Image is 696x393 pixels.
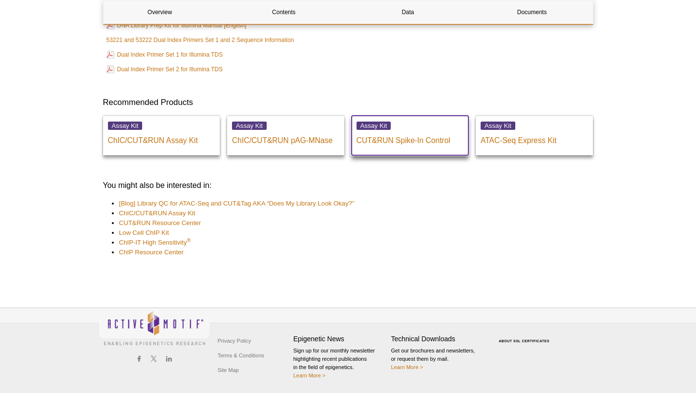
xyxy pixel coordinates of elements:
a: Dual Index Primer Set 1 for Illumina TDS [106,49,223,61]
p: ATAC-Seq Express Kit [481,131,588,145]
a: [Blog] Library QC for ATAC-Seq and CUT&Tag AKA “Does My Library Look Okay?” [119,199,355,208]
a: Overview [104,0,216,24]
a: CUT&RUN Resource Center [119,218,201,228]
h3: Recommended Products [103,97,593,108]
a: 53221 and 53222 Dual Index Primers Set 1 and 2 Sequence Information [106,35,294,45]
span: Assay Kit [481,122,515,130]
a: Assay Kit ATAC-Seq Express Kit [476,116,593,155]
a: ChIC/CUT&RUN Assay Kit [119,208,195,218]
a: Assay Kit ChIC/CUT&RUN pAG-MNase [227,116,344,155]
span: Assay Kit [232,122,267,130]
span: Assay Kit [108,122,143,130]
h4: Epigenetic News [294,335,386,343]
span: Assay Kit [357,122,391,130]
a: Data [352,0,464,24]
h3: You might also be interested in: [103,180,593,191]
a: Dual Index Primer Set 2 for Illumina TDS [106,63,223,75]
a: ChIP-IT High Sensitivity® [119,238,191,248]
a: Privacy Policy [215,333,253,348]
table: Click to Verify - This site chose Symantec SSL for secure e-commerce and confidential communicati... [489,325,562,347]
p: CUT&RUN Spike-In Control [357,131,464,145]
img: Active Motif, [98,308,211,348]
a: Site Map [215,363,241,377]
sup: ® [187,237,191,243]
p: Sign up for our monthly newsletter highlighting recent publications in the field of epigenetics. [294,347,386,380]
a: Learn More > [294,372,326,378]
a: Documents [476,0,589,24]
a: Low Cell ChIP Kit [119,228,169,238]
a: Contents [228,0,340,24]
p: ChIC/CUT&RUN Assay Kit [108,131,215,145]
h4: Technical Downloads [391,335,484,343]
a: ChIP Resource Center [119,248,184,257]
a: Assay Kit CUT&RUN Spike-In Control [352,116,469,155]
a: DNA Library Prep Kit for Illumina Manual [English] [106,20,247,31]
a: Learn More > [391,364,423,370]
p: ChIC/CUT&RUN pAG-MNase [232,131,339,145]
a: Terms & Conditions [215,348,267,363]
a: Assay Kit ChIC/CUT&RUN Assay Kit [103,116,220,155]
p: Get our brochures and newsletters, or request them by mail. [391,347,484,372]
a: ABOUT SSL CERTIFICATES [499,339,549,343]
